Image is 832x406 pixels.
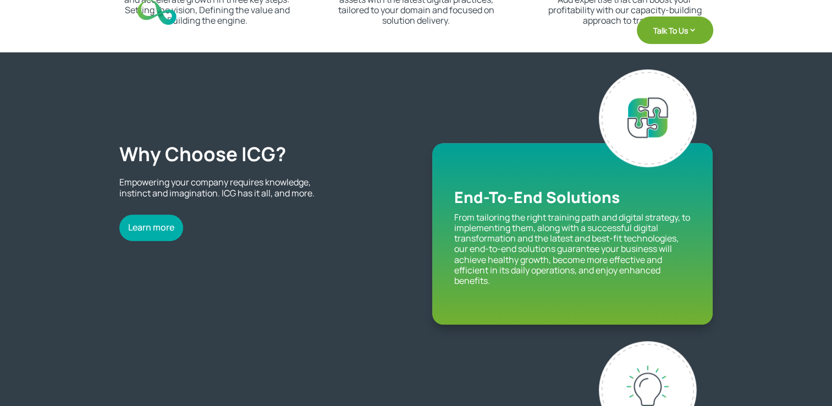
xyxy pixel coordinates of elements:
[541,25,588,52] a: Insights
[477,25,527,52] a: Services
[599,69,697,167] img: end to end solutions - ICG
[119,215,183,240] a: Learn more
[119,177,317,198] p: Empowering your company requires knowledge, instinct and imagination. ICG has it all, and more.
[637,17,713,44] a: Talk To Us
[454,186,620,207] span: End-To-End Solutions
[649,287,832,406] div: أداة الدردشة
[119,142,400,171] h2: Why Choose ICG?
[649,287,832,406] iframe: Chat Widget
[454,212,691,286] p: From tailoring the right training path and digital strategy, to implementing them, along with a s...
[602,26,623,52] a: About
